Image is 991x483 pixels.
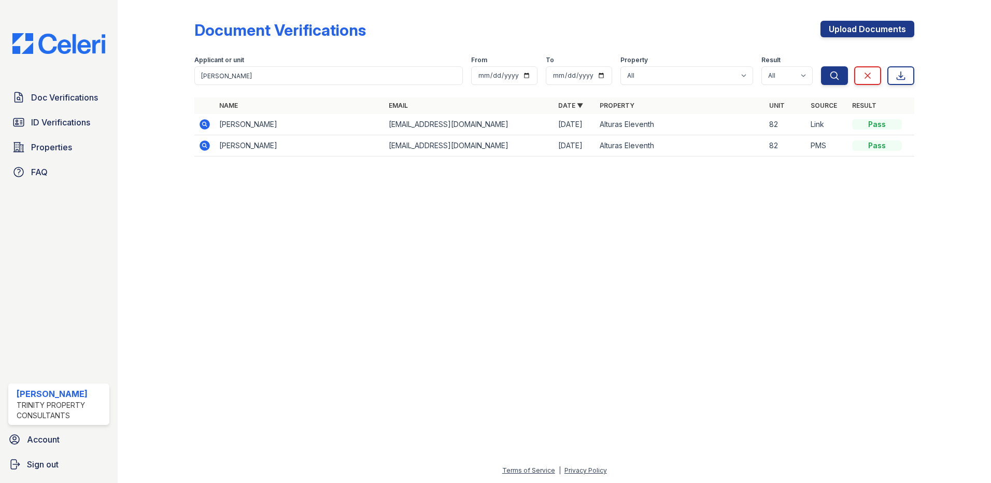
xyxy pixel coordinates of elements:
a: ID Verifications [8,112,109,133]
td: [PERSON_NAME] [215,114,385,135]
td: [EMAIL_ADDRESS][DOMAIN_NAME] [385,135,554,157]
td: 82 [765,135,806,157]
label: Applicant or unit [194,56,244,64]
span: Properties [31,141,72,153]
div: Pass [852,119,902,130]
a: FAQ [8,162,109,182]
div: Document Verifications [194,21,366,39]
span: Sign out [27,458,59,471]
a: Unit [769,102,785,109]
label: To [546,56,554,64]
td: [DATE] [554,135,596,157]
div: [PERSON_NAME] [17,388,105,400]
td: 82 [765,114,806,135]
a: Doc Verifications [8,87,109,108]
span: FAQ [31,166,48,178]
td: Alturas Eleventh [596,135,765,157]
div: Trinity Property Consultants [17,400,105,421]
a: Upload Documents [820,21,914,37]
a: Account [4,429,114,450]
img: CE_Logo_Blue-a8612792a0a2168367f1c8372b55b34899dd931a85d93a1a3d3e32e68fde9ad4.png [4,33,114,54]
td: Alturas Eleventh [596,114,765,135]
span: ID Verifications [31,116,90,129]
input: Search by name, email, or unit number [194,66,463,85]
a: Result [852,102,876,109]
label: From [471,56,487,64]
a: Email [389,102,408,109]
div: Pass [852,140,902,151]
td: PMS [806,135,848,157]
div: | [559,466,561,474]
label: Result [761,56,781,64]
a: Properties [8,137,109,158]
span: Account [27,433,60,446]
a: Sign out [4,454,114,475]
span: Doc Verifications [31,91,98,104]
a: Source [811,102,837,109]
td: [DATE] [554,114,596,135]
a: Terms of Service [502,466,555,474]
a: Name [219,102,238,109]
td: [EMAIL_ADDRESS][DOMAIN_NAME] [385,114,554,135]
a: Property [600,102,634,109]
label: Property [620,56,648,64]
a: Privacy Policy [564,466,607,474]
a: Date ▼ [558,102,583,109]
td: [PERSON_NAME] [215,135,385,157]
td: Link [806,114,848,135]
